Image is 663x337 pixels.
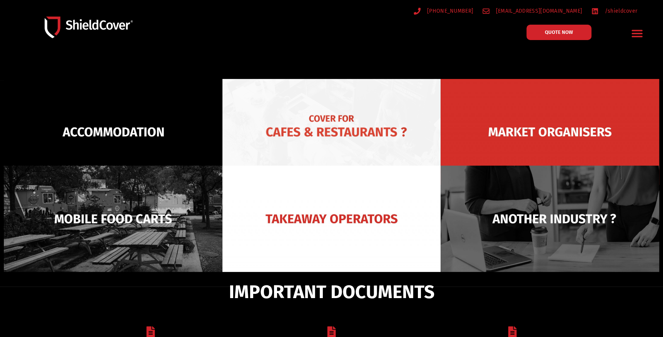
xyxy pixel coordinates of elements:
[545,30,573,35] span: QUOTE NOW
[45,17,133,38] img: Shield-Cover-Underwriting-Australia-logo-full
[494,6,582,16] span: [EMAIL_ADDRESS][DOMAIN_NAME]
[512,62,663,337] iframe: LiveChat chat widget
[526,25,591,40] a: QUOTE NOW
[591,6,637,16] a: /shieldcover
[425,6,473,16] span: [PHONE_NUMBER]
[229,285,434,299] span: IMPORTANT DOCUMENTS
[603,6,637,16] span: /shieldcover
[483,6,582,16] a: [EMAIL_ADDRESS][DOMAIN_NAME]
[414,6,473,16] a: [PHONE_NUMBER]
[628,24,646,42] div: Menu Toggle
